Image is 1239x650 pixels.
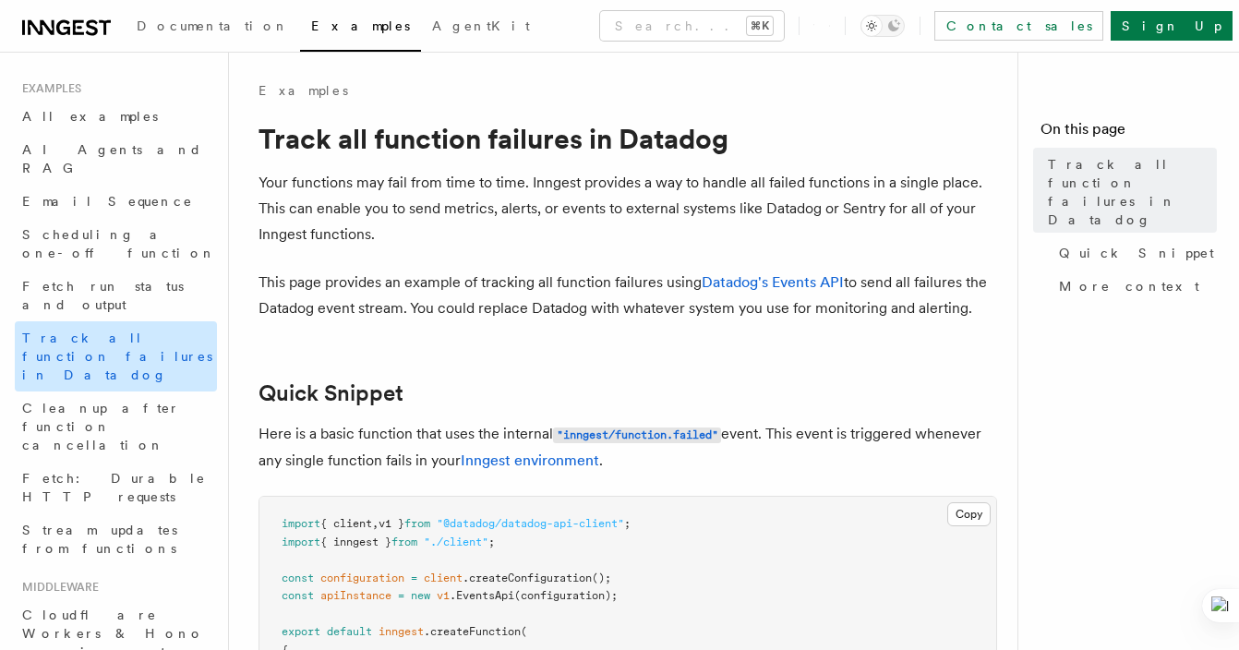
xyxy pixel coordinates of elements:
span: Examples [15,81,81,96]
span: .createConfiguration [463,572,592,584]
span: Documentation [137,18,289,33]
span: default [327,625,372,638]
a: Fetch run status and output [15,270,217,321]
span: = [411,572,417,584]
span: "./client" [424,536,488,548]
span: Examples [311,18,410,33]
h4: On this page [1041,118,1217,148]
span: .EventsApi [450,589,514,602]
button: Copy [947,502,991,526]
a: Sign Up [1111,11,1233,41]
span: Cleanup after function cancellation [22,401,180,452]
a: Examples [300,6,421,52]
span: ( [521,625,527,638]
span: (); [592,572,611,584]
span: AI Agents and RAG [22,142,202,175]
a: Email Sequence [15,185,217,218]
a: Track all function failures in Datadog [1041,148,1217,236]
a: Stream updates from functions [15,513,217,565]
a: Inngest environment [461,451,599,469]
a: Fetch: Durable HTTP requests [15,462,217,513]
span: v1 [437,589,450,602]
span: { inngest } [320,536,391,548]
span: import [282,536,320,548]
a: Quick Snippet [259,380,403,406]
span: { client [320,517,372,530]
span: Stream updates from functions [22,523,177,556]
span: Track all function failures in Datadog [1048,155,1217,229]
kbd: ⌘K [747,17,773,35]
a: More context [1052,270,1217,303]
span: from [391,536,417,548]
span: Track all function failures in Datadog [22,331,212,382]
a: Track all function failures in Datadog [15,321,217,391]
span: More context [1059,277,1199,295]
a: "inngest/function.failed" [553,425,721,442]
span: apiInstance [320,589,391,602]
span: ; [624,517,631,530]
a: Scheduling a one-off function [15,218,217,270]
button: Search...⌘K [600,11,784,41]
span: import [282,517,320,530]
span: const [282,589,314,602]
a: All examples [15,100,217,133]
span: , [372,517,379,530]
a: Contact sales [934,11,1103,41]
span: "@datadog/datadog-api-client" [437,517,624,530]
span: ; [488,536,495,548]
span: Scheduling a one-off function [22,227,216,260]
span: client [424,572,463,584]
span: All examples [22,109,158,124]
span: Quick Snippet [1059,244,1214,262]
a: AgentKit [421,6,541,50]
span: Fetch: Durable HTTP requests [22,471,206,504]
p: This page provides an example of tracking all function failures using to send all failures the Da... [259,270,997,321]
span: Email Sequence [22,194,193,209]
span: AgentKit [432,18,530,33]
span: (configuration); [514,589,618,602]
span: new [411,589,430,602]
h1: Track all function failures in Datadog [259,122,997,155]
p: Your functions may fail from time to time. Inngest provides a way to handle all failed functions ... [259,170,997,247]
a: Quick Snippet [1052,236,1217,270]
span: Middleware [15,580,99,595]
a: AI Agents and RAG [15,133,217,185]
span: inngest [379,625,424,638]
a: Examples [259,81,348,100]
span: export [282,625,320,638]
span: v1 } [379,517,404,530]
a: Datadog's Events API [702,273,844,291]
code: "inngest/function.failed" [553,427,721,443]
span: const [282,572,314,584]
span: .createFunction [424,625,521,638]
span: Fetch run status and output [22,279,184,312]
a: Documentation [126,6,300,50]
span: = [398,589,404,602]
p: Here is a basic function that uses the internal event. This event is triggered whenever any singl... [259,421,997,474]
span: from [404,517,430,530]
a: Cleanup after function cancellation [15,391,217,462]
span: configuration [320,572,404,584]
button: Toggle dark mode [860,15,905,37]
